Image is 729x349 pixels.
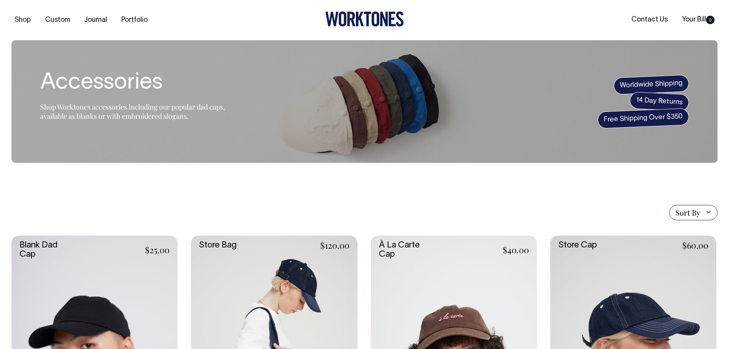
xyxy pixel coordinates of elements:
[706,16,714,24] span: 0
[597,108,689,129] span: Free Shipping Over $350
[11,14,34,26] a: Shop
[42,14,73,26] a: Custom
[630,92,689,111] span: 14 Day Returns
[628,13,671,26] a: Contact Us
[40,102,225,121] span: Shop Worktones accessories including our popular dad caps, available as blanks or with embroidere...
[679,13,718,26] a: Your Bill0
[613,75,689,95] span: Worldwide Shipping
[118,14,151,26] a: Portfolio
[81,14,110,26] a: Journal
[675,208,700,217] span: Sort By
[40,71,232,95] h1: Accessories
